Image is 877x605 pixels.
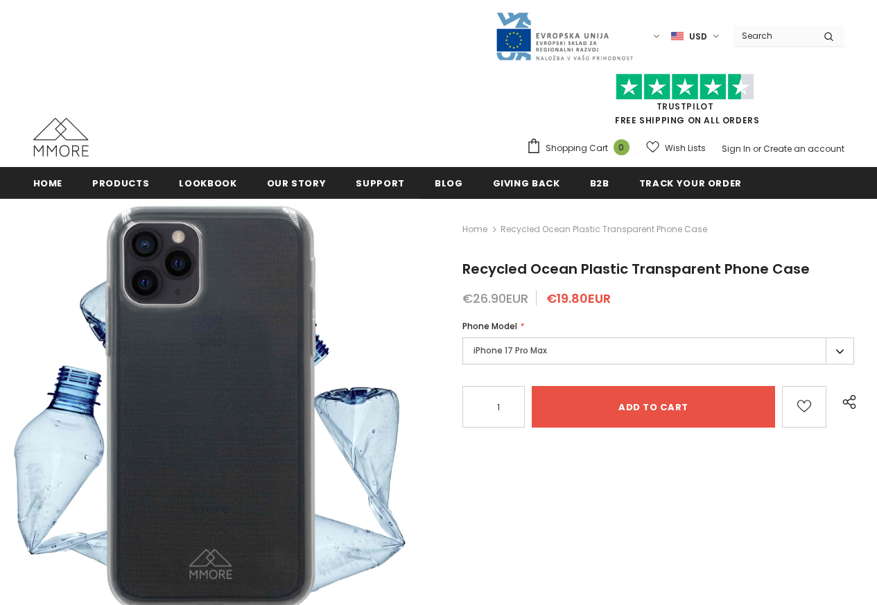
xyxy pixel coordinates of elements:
a: Trustpilot [657,100,714,112]
span: 0 [614,139,629,155]
span: Wish Lists [665,141,706,155]
span: Track your order [639,177,742,190]
span: Lookbook [179,177,236,190]
span: USD [689,30,707,44]
a: Home [462,221,487,238]
input: Search Site [733,26,813,46]
span: FREE SHIPPING ON ALL ORDERS [526,80,844,126]
a: Wish Lists [646,136,706,160]
a: Sign In [722,143,751,155]
a: Giving back [493,167,560,198]
img: USD [671,30,684,42]
img: MMORE Cases [33,118,89,157]
span: Home [33,177,63,190]
span: Recycled Ocean Plastic Transparent Phone Case [501,221,707,238]
span: Phone Model [462,320,517,332]
a: Shopping Cart 0 [526,138,636,159]
span: Recycled Ocean Plastic Transparent Phone Case [462,259,810,279]
span: Our Story [267,177,327,190]
span: or [753,143,761,155]
span: Giving back [493,177,560,190]
a: B2B [590,167,609,198]
input: Add to cart [532,386,775,428]
a: Home [33,167,63,198]
img: Javni Razpis [495,11,634,62]
span: €26.90EUR [462,290,528,307]
span: support [356,177,405,190]
span: Products [92,177,149,190]
a: Lookbook [179,167,236,198]
span: Shopping Cart [546,141,608,155]
a: Create an account [763,143,844,155]
span: B2B [590,177,609,190]
label: iPhone 17 Pro Max [462,337,854,365]
a: Our Story [267,167,327,198]
a: support [356,167,405,198]
a: Products [92,167,149,198]
a: Javni Razpis [495,30,634,42]
img: Trust Pilot Stars [616,73,754,100]
span: €19.80EUR [546,290,611,307]
a: Track your order [639,167,742,198]
span: Blog [435,177,463,190]
a: Blog [435,167,463,198]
